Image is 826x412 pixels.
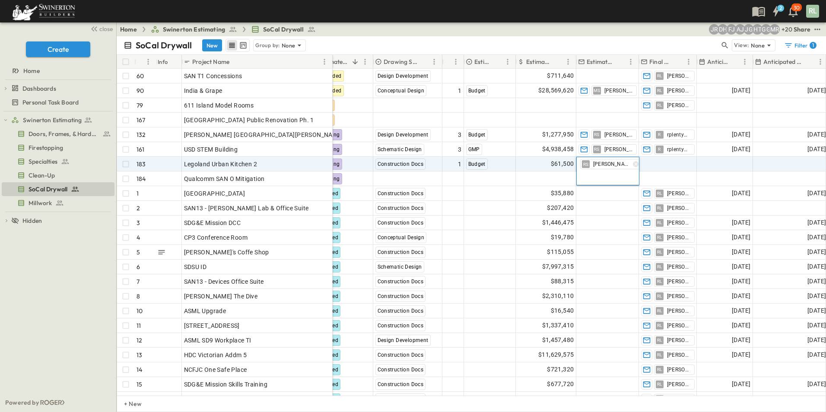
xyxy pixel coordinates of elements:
[429,57,439,67] button: Menu
[604,146,633,153] span: [PERSON_NAME]
[11,114,113,126] a: Swinerton Estimating
[735,24,745,35] div: Anthony Jimenez (anthony.jimenez@swinerton.com)
[667,263,691,270] span: [PERSON_NAME]
[184,145,238,154] span: USD STEM Building
[124,399,129,408] p: + New
[732,130,750,139] span: [DATE]
[769,24,780,35] div: Meghana Raj (meghana.raj@swinerton.com)
[226,39,250,52] div: table view
[587,57,614,66] p: Estimate Lead
[2,113,114,127] div: Swinerton Estimatingtest
[542,291,574,301] span: $2,310,110
[667,307,691,314] span: [PERSON_NAME]
[547,203,574,213] span: $207,420
[468,88,486,94] span: Budget
[158,50,168,74] div: Info
[542,130,574,139] span: $1,277,950
[718,24,728,35] div: Daryll Hayward (daryll.hayward@swinerton.com)
[184,233,248,242] span: CP3 Conference Room
[667,73,691,79] span: [PERSON_NAME]
[732,262,750,272] span: [DATE]
[807,306,826,316] span: [DATE]
[657,311,662,311] span: RL
[732,306,750,316] span: [DATE]
[807,291,826,301] span: [DATE]
[468,161,486,167] span: Budget
[451,57,461,67] button: Menu
[137,174,146,183] p: 184
[667,249,691,256] span: [PERSON_NAME]
[184,160,257,168] span: Legoland Urban Kitchen 2
[732,350,750,360] span: [DATE]
[137,86,144,95] p: 90
[740,57,750,67] button: Menu
[378,352,424,358] span: Construction Docs
[184,116,314,124] span: [GEOGRAPHIC_DATA] Public Renovation Ph. 1
[657,369,662,370] span: RL
[667,352,691,358] span: [PERSON_NAME]
[184,263,207,271] span: SDSU ID
[378,146,422,152] span: Schematic Design
[794,25,810,34] div: Share
[667,205,691,212] span: [PERSON_NAME]
[551,232,574,242] span: $19,780
[667,219,691,226] span: [PERSON_NAME]
[732,320,750,330] span: [DATE]
[767,3,785,19] button: 2
[251,25,316,34] a: SoCal Drywall
[667,293,691,300] span: [PERSON_NAME]
[184,365,247,374] span: NCFJC One Safe Place
[732,291,750,301] span: [DATE]
[474,57,491,66] p: Estimate Type
[547,71,574,81] span: $711,640
[538,86,574,95] span: $28,569,620
[137,395,142,403] p: 16
[137,72,144,80] p: 60
[29,143,63,152] span: Firestopping
[184,395,240,403] span: [STREET_ADDRESS]
[807,144,826,154] span: [DATE]
[807,218,826,228] span: [DATE]
[807,320,826,330] span: [DATE]
[807,130,826,139] span: [DATE]
[542,144,574,154] span: $4,938,458
[378,220,424,226] span: Construction Docs
[709,24,719,35] div: Joshua Russell (joshua.russell@swinerton.com)
[807,247,826,257] span: [DATE]
[807,86,826,95] span: [DATE]
[419,57,429,67] button: Sort
[2,182,114,196] div: SoCal Drywalltest
[137,116,146,124] p: 167
[551,159,574,169] span: $61,500
[192,57,229,66] p: Project Name
[807,232,826,242] span: [DATE]
[583,164,588,165] span: RS
[807,335,826,345] span: [DATE]
[137,351,142,359] p: 13
[136,39,192,51] p: SoCal Drywall
[732,335,750,345] span: [DATE]
[319,57,349,66] p: Estimate Status
[458,160,461,168] span: 1
[807,276,826,286] span: [DATE]
[23,116,82,124] span: Swinerton Estimating
[184,380,268,389] span: SDG&E Mission Skills Training
[458,130,461,139] span: 3
[2,169,113,181] a: Clean-Up
[547,247,574,257] span: $115,055
[732,394,750,404] span: [DATE]
[156,55,182,69] div: Info
[502,57,513,67] button: Menu
[29,157,57,166] span: Specialties
[805,4,820,19] button: RL
[542,262,574,272] span: $7,997,315
[563,57,573,67] button: Menu
[593,161,630,168] span: [PERSON_NAME]
[137,248,140,257] p: 5
[184,277,264,286] span: SAN13 - Devices Office Suite
[137,365,142,374] p: 14
[378,323,424,329] span: Construction Docs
